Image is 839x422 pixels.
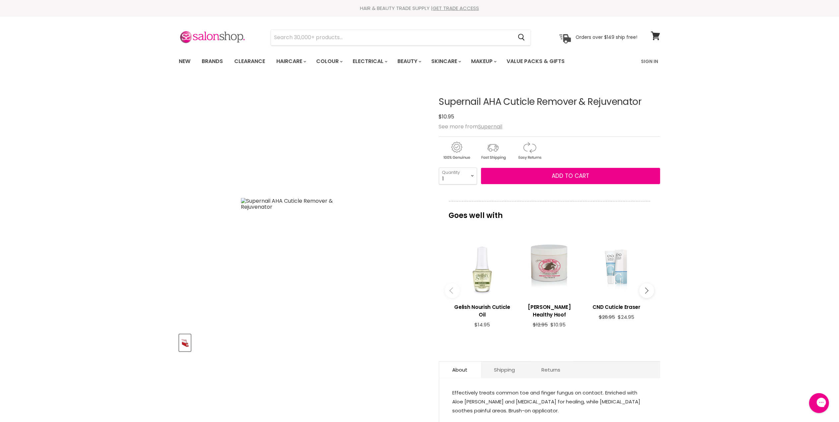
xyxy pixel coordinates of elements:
h3: CND Cuticle Eraser [586,303,647,311]
div: HAIR & BEAUTY TRADE SUPPLY | [171,5,668,12]
a: Beauty [393,54,425,68]
iframe: Gorgias live chat messenger [806,391,832,415]
h3: Gelish Nourish Cuticle Oil [452,303,513,318]
a: Colour [312,54,347,68]
nav: Main [171,52,668,71]
button: Supernail AHA Cuticle Remover & Rejuvenator [179,334,191,351]
select: Quantity [439,168,477,184]
a: Brands [197,54,228,68]
p: Orders over $149 ship free! [576,34,638,40]
a: View product:Gelish Nourish Cuticle Oil [452,298,513,322]
p: Effectively treats common toe and finger fungus on contact. Enriched with Aloe [PERSON_NAME] and ... [453,388,647,416]
a: Value Packs & Gifts [502,54,570,68]
a: View product:CND Cuticle Eraser [586,298,647,314]
h1: Supernail AHA Cuticle Remover & Rejuvenator [439,97,660,107]
span: $12.95 [533,321,548,328]
div: Product thumbnails [178,332,428,351]
a: Makeup [466,54,501,68]
span: $14.95 [474,321,490,328]
a: View product:Gena Healthy Hoof [519,298,580,322]
h3: [PERSON_NAME] Healthy Hoof [519,303,580,318]
a: Clearance [230,54,270,68]
span: $24.95 [618,314,634,320]
span: $10.95 [550,321,566,328]
span: $10.95 [439,113,454,120]
input: Search [271,30,513,45]
a: Sign In [637,54,663,68]
p: Goes well with [449,201,650,223]
img: returns.gif [512,141,547,161]
a: New [174,54,196,68]
button: Add to cart [481,168,660,184]
a: Haircare [272,54,310,68]
img: shipping.gif [475,141,511,161]
div: Supernail AHA Cuticle Remover & Rejuvenator image. Click or Scroll to Zoom. [179,80,427,328]
span: Add to cart [552,172,589,180]
a: Electrical [348,54,391,68]
a: Returns [528,362,574,378]
a: Shipping [481,362,528,378]
a: About [439,362,481,378]
img: genuine.gif [439,141,474,161]
ul: Main menu [174,52,604,71]
a: Supernail [478,123,503,130]
a: GET TRADE ACCESS [433,5,479,12]
span: See more from [439,123,503,130]
form: Product [271,30,531,45]
span: $26.95 [599,314,615,320]
button: Search [513,30,530,45]
a: Skincare [427,54,465,68]
img: Supernail AHA Cuticle Remover & Rejuvenator [180,335,190,351]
